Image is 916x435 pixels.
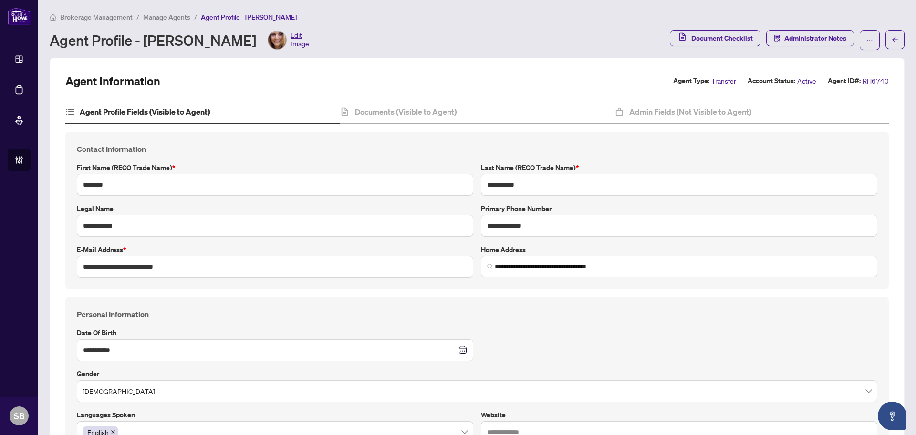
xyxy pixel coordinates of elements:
div: Agent Profile - [PERSON_NAME] [50,31,309,50]
span: Active [797,75,816,86]
label: Agent Type: [673,75,709,86]
span: Administrator Notes [784,31,846,46]
span: Edit Image [291,31,309,50]
label: Home Address [481,244,877,255]
span: Document Checklist [691,31,753,46]
span: Manage Agents [143,13,190,21]
span: Female [83,382,872,400]
label: Website [481,410,877,420]
h2: Agent Information [65,74,160,89]
label: Last Name (RECO Trade Name) [481,162,877,173]
label: Legal Name [77,203,473,214]
span: SB [14,409,25,423]
span: ellipsis [866,37,873,43]
span: RH6740 [863,75,889,86]
span: arrow-left [892,36,898,43]
span: close [111,430,115,435]
li: / [136,11,139,22]
h4: Personal Information [77,308,877,320]
label: E-mail Address [77,244,473,255]
img: search_icon [487,264,493,269]
img: logo [8,7,31,25]
label: Agent ID#: [828,75,861,86]
span: solution [774,35,781,42]
span: Agent Profile - [PERSON_NAME] [201,13,297,21]
h4: Admin Fields (Not Visible to Agent) [629,106,751,117]
button: Administrator Notes [766,30,854,46]
li: / [194,11,197,22]
label: Primary Phone Number [481,203,877,214]
label: First Name (RECO Trade Name) [77,162,473,173]
label: Account Status: [748,75,795,86]
span: Transfer [711,75,736,86]
button: Open asap [878,402,906,430]
img: Profile Icon [268,31,286,49]
label: Gender [77,369,877,379]
h4: Documents (Visible to Agent) [355,106,457,117]
h4: Agent Profile Fields (Visible to Agent) [80,106,210,117]
label: Languages spoken [77,410,473,420]
button: Document Checklist [670,30,760,46]
span: Brokerage Management [60,13,133,21]
span: home [50,14,56,21]
label: Date of Birth [77,328,473,338]
h4: Contact Information [77,143,877,155]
